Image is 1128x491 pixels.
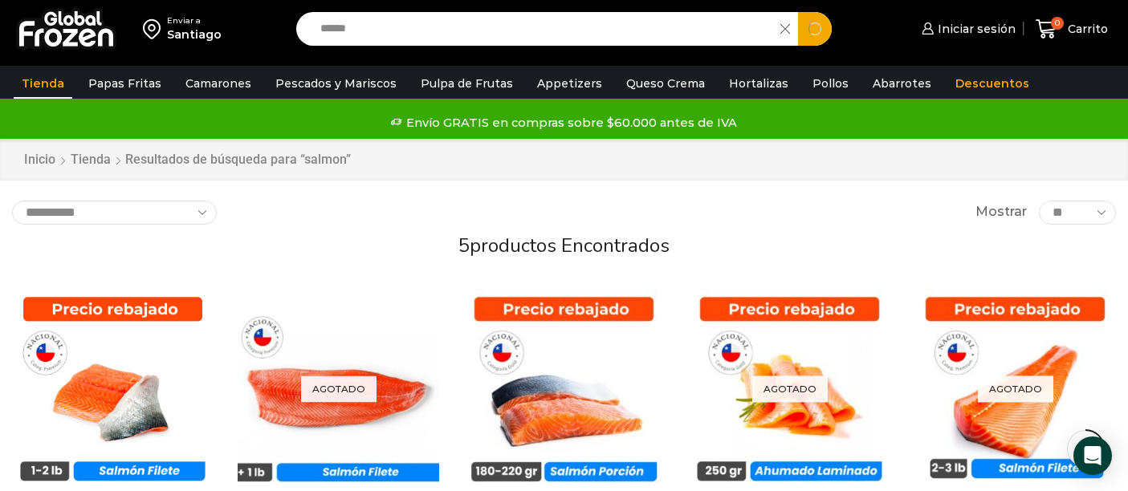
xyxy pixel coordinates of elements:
[975,203,1027,221] span: Mostrar
[529,68,610,99] a: Appetizers
[1064,21,1108,37] span: Carrito
[934,21,1016,37] span: Iniciar sesión
[23,151,56,169] a: Inicio
[14,68,72,99] a: Tienda
[23,151,351,169] nav: Breadcrumb
[301,376,377,403] p: Agotado
[413,68,521,99] a: Pulpa de Frutas
[167,26,222,43] div: Santiago
[865,68,939,99] a: Abarrotes
[80,68,169,99] a: Papas Fritas
[618,68,713,99] a: Queso Crema
[947,68,1037,99] a: Descuentos
[125,152,351,167] h1: Resultados de búsqueda para “salmon”
[721,68,796,99] a: Hortalizas
[918,13,1016,45] a: Iniciar sesión
[12,201,217,225] select: Pedido de la tienda
[143,15,167,43] img: address-field-icon.svg
[798,12,832,46] button: Search button
[167,15,222,26] div: Enviar a
[804,68,857,99] a: Pollos
[978,376,1053,403] p: Agotado
[458,233,470,258] span: 5
[70,151,112,169] a: Tienda
[1032,10,1112,48] a: 0 Carrito
[752,376,828,403] p: Agotado
[267,68,405,99] a: Pescados y Mariscos
[177,68,259,99] a: Camarones
[1051,17,1064,30] span: 0
[1073,436,1112,475] div: Open Intercom Messenger
[470,233,670,258] span: productos encontrados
